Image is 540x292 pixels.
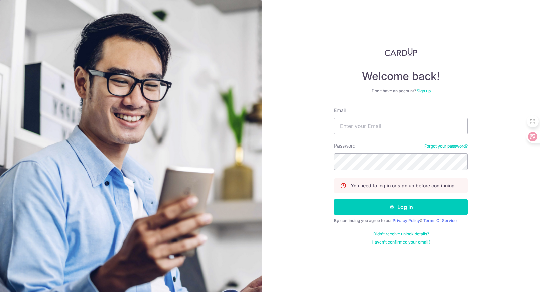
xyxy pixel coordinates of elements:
img: CardUp Logo [385,48,417,56]
a: Sign up [417,88,431,93]
a: Terms Of Service [423,218,457,223]
input: Enter your Email [334,118,468,134]
p: You need to log in or sign up before continuing. [351,182,456,189]
h4: Welcome back! [334,70,468,83]
label: Password [334,142,356,149]
a: Didn't receive unlock details? [373,231,429,237]
label: Email [334,107,346,114]
div: Don’t have an account? [334,88,468,94]
button: Log in [334,199,468,215]
a: Haven't confirmed your email? [372,239,430,245]
a: Privacy Policy [393,218,420,223]
a: Forgot your password? [424,143,468,149]
div: By continuing you agree to our & [334,218,468,223]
